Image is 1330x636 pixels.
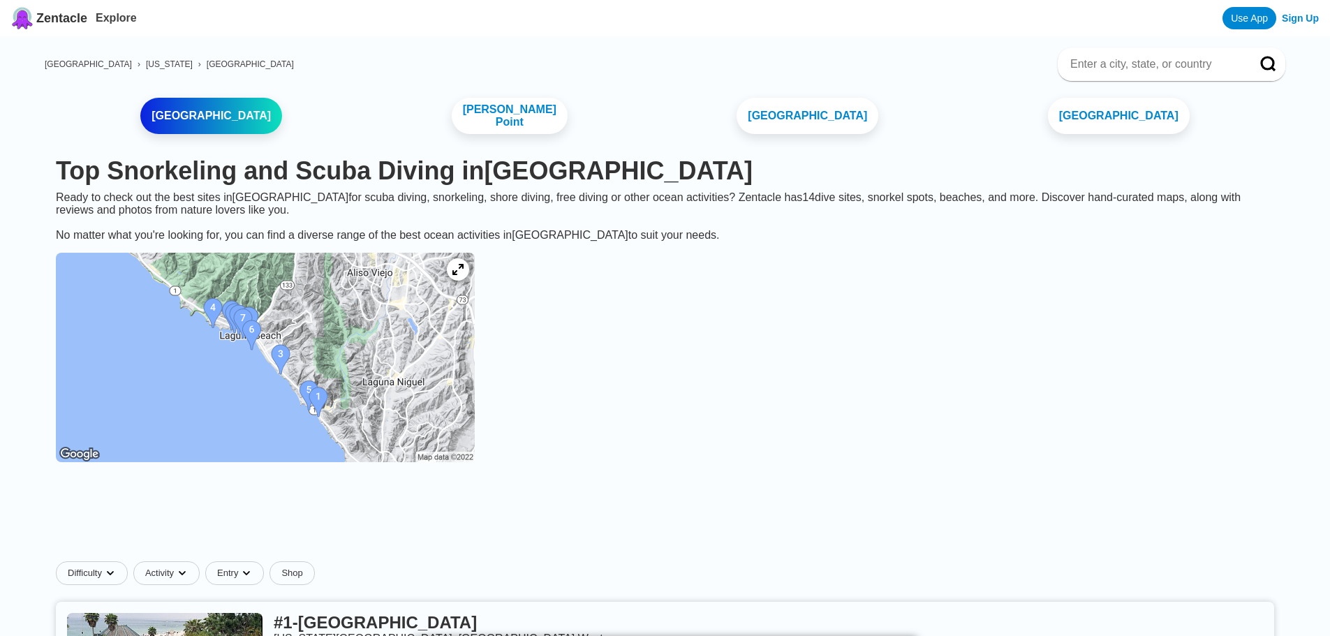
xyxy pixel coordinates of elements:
a: Shop [269,561,314,585]
span: › [198,59,201,69]
a: [GEOGRAPHIC_DATA] [207,59,294,69]
a: Sign Up [1282,13,1319,24]
span: Difficulty [68,568,102,579]
a: [US_STATE] [146,59,193,69]
span: › [138,59,140,69]
a: [GEOGRAPHIC_DATA] [737,98,878,134]
span: Entry [217,568,238,579]
img: dropdown caret [105,568,116,579]
button: Activitydropdown caret [133,561,205,585]
input: Enter a city, state, or country [1069,57,1241,71]
span: Activity [145,568,174,579]
img: Laguna Beach dive site map [56,253,475,462]
h1: Top Snorkeling and Scuba Diving in [GEOGRAPHIC_DATA] [56,156,1274,186]
button: Entrydropdown caret [205,561,269,585]
a: Laguna Beach dive site map [45,242,486,476]
div: Ready to check out the best sites in [GEOGRAPHIC_DATA] for scuba diving, snorkeling, shore diving... [45,191,1285,242]
a: [PERSON_NAME] Point [452,98,568,134]
a: Zentacle logoZentacle [11,7,87,29]
a: [GEOGRAPHIC_DATA] [140,98,282,134]
a: [GEOGRAPHIC_DATA] [45,59,132,69]
button: Difficultydropdown caret [56,561,133,585]
img: Zentacle logo [11,7,34,29]
span: Zentacle [36,11,87,26]
img: dropdown caret [241,568,252,579]
a: Use App [1222,7,1276,29]
img: dropdown caret [177,568,188,579]
a: [GEOGRAPHIC_DATA] [1048,98,1190,134]
a: Explore [96,12,137,24]
iframe: Advertisement [327,487,1004,550]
